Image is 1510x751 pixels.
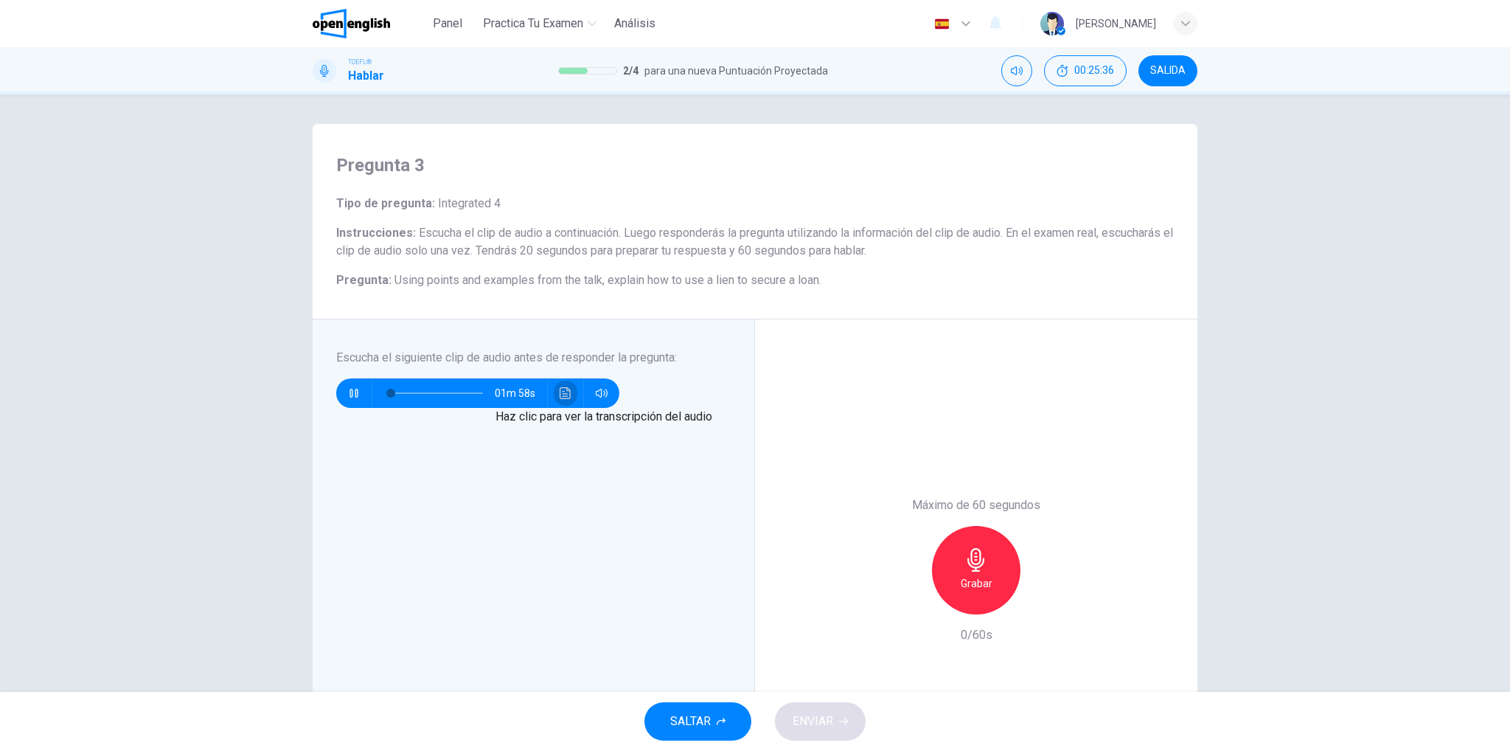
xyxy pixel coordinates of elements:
span: 00:25:36 [1074,65,1114,77]
div: [PERSON_NAME] [1076,15,1156,32]
button: Panel [424,10,471,37]
div: Silenciar [1001,55,1032,86]
img: OpenEnglish logo [313,9,390,38]
span: Análisis [614,15,655,32]
h6: Instrucciones : [336,224,1174,260]
span: Panel [433,15,462,32]
button: Análisis [608,10,661,37]
button: Haz clic para ver la transcripción del audio [554,378,577,408]
span: para una nueva Puntuación Proyectada [644,62,828,80]
a: OpenEnglish logo [313,9,424,38]
button: Grabar [932,526,1020,615]
img: es [933,18,951,30]
span: 01m 58s [495,378,547,408]
h1: Hablar [348,67,384,85]
img: Profile picture [1040,12,1064,35]
button: Practica tu examen [477,10,602,37]
span: SALTAR [670,711,711,732]
span: TOEFL® [348,57,372,67]
span: 2 / 4 [623,62,639,80]
h6: Pregunta : [336,271,1174,289]
button: 00:25:36 [1044,55,1127,86]
button: SALTAR [644,702,751,741]
span: Escucha el clip de audio a continuación. Luego responderás la pregunta utilizando la información ... [336,226,1173,257]
button: SALIDA [1138,55,1197,86]
h6: 0/60s [961,626,992,644]
h4: Pregunta 3 [336,153,1174,177]
span: Using points and examples from the talk, explain how to use a lien to secure a loan. [394,273,821,287]
div: Haz clic para ver la transcripción del audio [495,408,712,426]
span: Integrated 4 [435,196,501,210]
h6: Tipo de pregunta : [336,195,1174,212]
span: Practica tu examen [483,15,583,32]
h6: Grabar [961,575,992,592]
h6: Máximo de 60 segundos [912,496,1040,514]
span: SALIDA [1150,65,1186,77]
h6: Escucha el siguiente clip de audio antes de responder la pregunta : [336,349,713,367]
div: Ocultar [1044,55,1127,86]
